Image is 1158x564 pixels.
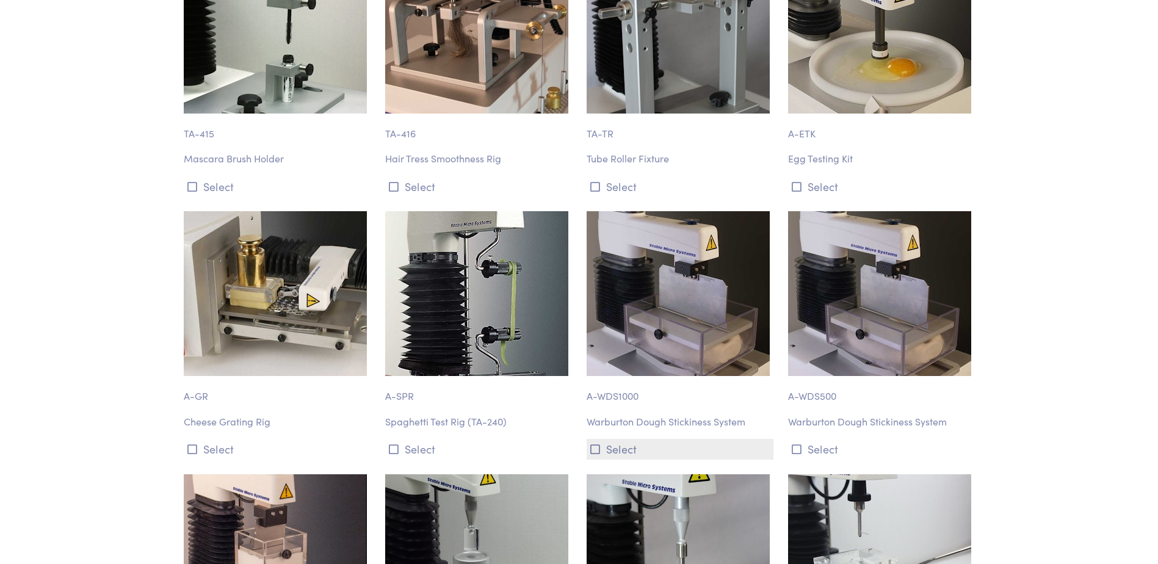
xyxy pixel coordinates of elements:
p: A-SPR [385,376,572,404]
button: Select [587,439,773,459]
button: Select [587,176,773,197]
p: Warburton Dough Stickiness System [788,414,975,430]
button: Select [385,439,572,459]
p: TA-415 [184,114,371,142]
p: Mascara Brush Holder [184,151,371,167]
p: A-WDS1000 [587,376,773,404]
p: TA-TR [587,114,773,142]
img: food-ta_240_a_spr-spaghetti-test-rig-2.jpg [385,211,568,376]
button: Select [184,439,371,459]
button: Select [788,439,975,459]
p: A-WDS500 [788,376,975,404]
button: Select [385,176,572,197]
img: food-a_gr-cheese-grating-rig-3.jpg [184,211,367,376]
button: Select [184,176,371,197]
p: TA-416 [385,114,572,142]
p: Warburton Dough Stickiness System [587,414,773,430]
p: Tube Roller Fixture [587,151,773,167]
p: Spaghetti Test Rig (TA-240) [385,414,572,430]
p: Cheese Grating Rig [184,414,371,430]
p: A-ETK [788,114,975,142]
button: Select [788,176,975,197]
img: food-a_wds1000-warburtons-dough-stickiness-system-2.jpg [788,211,971,376]
p: A-GR [184,376,371,404]
p: Egg Testing Kit [788,151,975,167]
p: Hair Tress Smoothness Rig [385,151,572,167]
img: food-a_wds1000-warburtons-dough-stickiness-system-2.jpg [587,211,770,376]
